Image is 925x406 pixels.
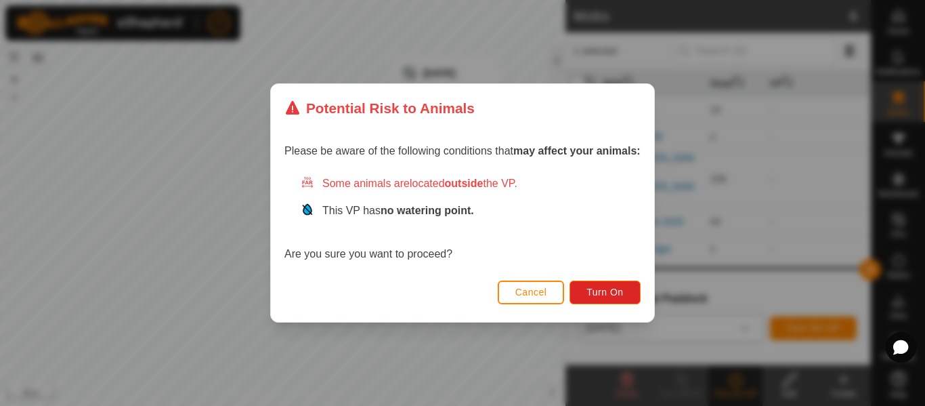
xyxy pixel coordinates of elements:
span: Cancel [515,287,547,298]
span: This VP has [322,205,474,216]
strong: no watering point. [381,205,474,216]
button: Cancel [498,281,565,304]
div: Some animals are [301,176,641,192]
strong: may affect your animals: [513,145,641,157]
span: Turn On [587,287,624,298]
span: located the VP. [410,178,517,189]
strong: outside [445,178,483,189]
div: Potential Risk to Animals [284,98,475,119]
div: Are you sure you want to proceed? [284,176,641,262]
span: Please be aware of the following conditions that [284,145,641,157]
button: Turn On [570,281,641,304]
